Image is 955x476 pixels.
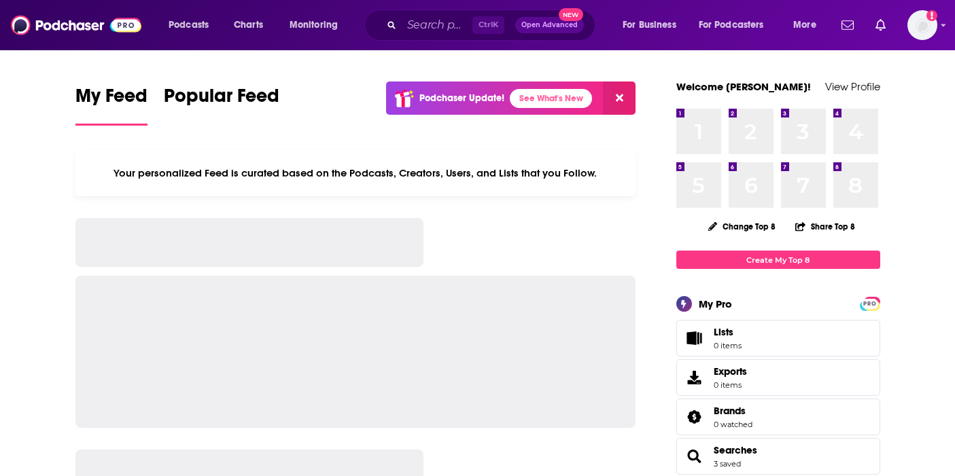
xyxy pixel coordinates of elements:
a: Searches [714,444,757,456]
button: open menu [159,14,226,36]
span: 0 items [714,380,747,390]
a: Welcome [PERSON_NAME]! [676,80,811,93]
a: Charts [225,14,271,36]
a: Brands [681,407,708,426]
img: User Profile [907,10,937,40]
button: Share Top 8 [795,213,856,240]
span: Brands [714,405,746,417]
button: open menu [690,14,784,36]
span: For Business [623,16,676,35]
a: View Profile [825,80,880,93]
img: Podchaser - Follow, Share and Rate Podcasts [11,12,141,38]
a: Show notifications dropdown [870,14,891,37]
div: Search podcasts, credits, & more... [377,10,608,41]
button: open menu [280,14,355,36]
svg: Add a profile image [926,10,937,21]
a: Brands [714,405,752,417]
p: Podchaser Update! [419,92,504,104]
a: My Feed [75,84,147,126]
span: More [793,16,816,35]
span: Exports [681,368,708,387]
a: Popular Feed [164,84,279,126]
div: My Pro [699,297,732,310]
button: open menu [784,14,833,36]
span: Charts [234,16,263,35]
input: Search podcasts, credits, & more... [402,14,472,36]
button: Show profile menu [907,10,937,40]
button: Change Top 8 [700,218,784,235]
span: Podcasts [169,16,209,35]
span: Exports [714,365,747,378]
span: Logged in as emilyjherman [907,10,937,40]
span: New [559,8,583,21]
a: Create My Top 8 [676,251,880,269]
a: Show notifications dropdown [836,14,859,37]
a: Exports [676,359,880,396]
a: 3 saved [714,459,741,469]
span: Lists [714,326,742,338]
button: Open AdvancedNew [515,17,584,33]
a: PRO [862,298,878,308]
div: Your personalized Feed is curated based on the Podcasts, Creators, Users, and Lists that you Follow. [75,150,636,196]
span: Lists [681,329,708,348]
a: Lists [676,320,880,356]
span: PRO [862,299,878,309]
span: Brands [676,399,880,435]
button: open menu [613,14,693,36]
span: 0 items [714,341,742,350]
span: Searches [676,438,880,475]
a: 0 watched [714,420,752,429]
a: Searches [681,447,708,466]
span: Ctrl K [472,16,504,34]
a: See What's New [510,89,592,108]
span: My Feed [75,84,147,115]
span: Open Advanced [521,22,578,29]
span: For Podcasters [699,16,764,35]
span: Lists [714,326,733,338]
span: Monitoring [290,16,338,35]
span: Popular Feed [164,84,279,115]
